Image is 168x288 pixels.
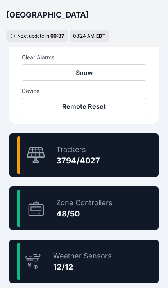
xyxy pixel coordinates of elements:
div: 00 : 37 [50,33,64,39]
div: Weather Sensors [53,250,112,261]
div: Trackers [56,144,100,155]
span: EDT [96,33,105,39]
h3: Device [22,87,146,95]
span: Next update in [17,33,49,39]
div: 48/50 [56,208,113,219]
h3: [GEOGRAPHIC_DATA] [6,9,89,20]
button: Snow [22,64,146,81]
button: Remote Reset [22,98,146,114]
h3: Clear Alarms [22,54,146,61]
a: Trackers3794/4027 [9,133,159,177]
div: 12/12 [53,261,112,272]
nav: Breadcrumb [6,5,162,25]
a: Zone Controllers48/50 [9,186,159,230]
a: Weather Sensors12/12 [9,240,159,283]
div: 3794/4027 [56,155,100,166]
div: Zone Controllers [56,197,113,208]
span: 08:24 AM [73,33,95,39]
